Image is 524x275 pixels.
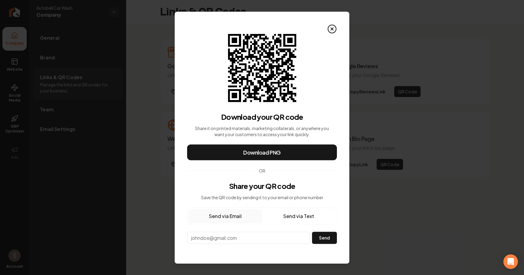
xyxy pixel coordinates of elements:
h3: Share your QR code [229,181,295,190]
input: johndoe@gmail.com [187,232,310,244]
button: Send [312,232,337,244]
span: Download PNG [243,148,281,156]
button: Send via Text [262,209,335,223]
h3: Download your QR code [221,112,303,121]
button: Download PNG [187,144,337,160]
span: OR [259,167,265,173]
button: Send via Email [189,209,262,223]
p: Save the QR code by sending it to your email or phone number [201,194,323,200]
p: Share it on printed materials, marketing collaterals, or anywhere you want your customers to acce... [194,125,330,137]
